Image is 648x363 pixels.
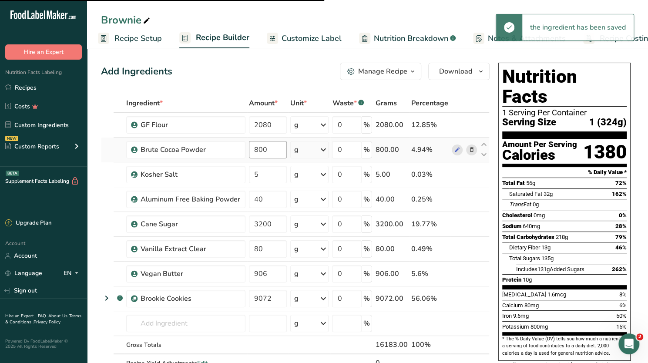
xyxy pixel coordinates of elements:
span: [MEDICAL_DATA] [502,291,546,298]
span: 46% [615,244,627,251]
a: Notes & Attachments [473,29,566,48]
span: Sodium [502,223,521,229]
iframe: Intercom live chat [618,333,639,354]
span: 0% [619,212,627,218]
span: 800mg [530,323,548,330]
div: 56.06% [411,293,448,304]
span: 72% [615,180,627,186]
span: 28% [615,223,627,229]
div: g [294,169,299,180]
span: Customize Label [282,33,342,44]
div: 40.00 [376,194,408,205]
div: Waste [332,98,364,108]
span: 80mg [524,302,539,309]
a: Customize Label [267,29,342,48]
div: NEW [5,136,18,141]
div: EN [64,268,82,279]
a: FAQ . [38,313,48,319]
button: Hire an Expert [5,44,82,60]
button: Manage Recipe [340,63,421,80]
div: g [294,145,299,155]
div: Kosher Salt [141,169,240,180]
div: 4.94% [411,145,448,155]
span: Cholesterol [502,212,532,218]
h1: Nutrition Facts [502,67,627,107]
span: 218g [556,234,568,240]
span: 0g [533,201,539,208]
a: Terms & Conditions . [5,313,81,325]
div: g [294,244,299,254]
div: Gross Totals [126,340,245,350]
span: 2 [636,333,643,340]
span: Recipe Setup [114,33,162,44]
span: Protein [502,276,521,283]
span: Unit [290,98,307,108]
span: Notes & Attachments [488,33,566,44]
div: Powered By FoodLabelMaker © 2025 All Rights Reserved [5,339,82,349]
div: Vegan Butter [141,269,240,279]
div: Cane Sugar [141,219,240,229]
div: Amount Per Serving [502,141,577,149]
span: Recipe Builder [196,32,249,44]
span: 162% [612,191,627,197]
span: 1 (324g) [589,117,627,128]
div: 19.77% [411,219,448,229]
div: 1 Serving Per Container [502,108,627,117]
div: 0.03% [411,169,448,180]
div: BETA [6,171,19,176]
span: Dietary Fiber [509,244,540,251]
span: 56g [526,180,535,186]
span: Amount [249,98,278,108]
a: Hire an Expert . [5,313,36,319]
div: g [294,219,299,229]
div: 1380 [583,141,627,164]
span: Total Fat [502,180,525,186]
div: Aluminum Free Baking Powder [141,194,240,205]
span: Percentage [411,98,448,108]
span: Calcium [502,302,523,309]
div: Brute Cocoa Powder [141,145,240,155]
span: 1.6mcg [547,291,566,298]
div: 16183.00 [376,339,408,350]
span: 131g [537,266,550,272]
section: % Daily Value * [502,167,627,178]
div: g [294,269,299,279]
div: Brookie Cookies [141,293,240,304]
span: Potassium [502,323,529,330]
div: Upgrade Plan [5,219,51,228]
div: Custom Reports [5,142,59,151]
i: Trans [509,201,524,208]
span: Fat [509,201,531,208]
div: 100% [411,339,448,350]
span: Total Sugars [509,255,540,262]
span: Total Carbohydrates [502,234,554,240]
a: Nutrition Breakdown [359,29,456,48]
span: 15% [616,323,627,330]
span: 135g [541,255,554,262]
span: 6% [619,302,627,309]
span: 640mg [523,223,540,229]
div: Calories [502,149,577,161]
div: 5.00 [376,169,408,180]
span: Nutrition Breakdown [374,33,448,44]
div: the ingredient has been saved [522,14,634,40]
a: Privacy Policy [34,319,60,325]
img: Sub Recipe [131,296,138,302]
span: 50% [616,313,627,319]
div: 0.49% [411,244,448,254]
a: Recipe Builder [179,28,249,49]
div: Manage Recipe [358,66,407,77]
span: 13g [541,244,551,251]
div: g [294,120,299,130]
div: 3200.00 [376,219,408,229]
div: 9072.00 [376,293,408,304]
div: GF Flour [141,120,240,130]
div: g [294,293,299,304]
div: 5.6% [411,269,448,279]
a: Language [5,266,42,281]
div: 800.00 [376,145,408,155]
input: Add Ingredient [126,315,245,332]
span: Saturated Fat [509,191,542,197]
span: Includes Added Sugars [516,266,584,272]
span: 32g [544,191,553,197]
